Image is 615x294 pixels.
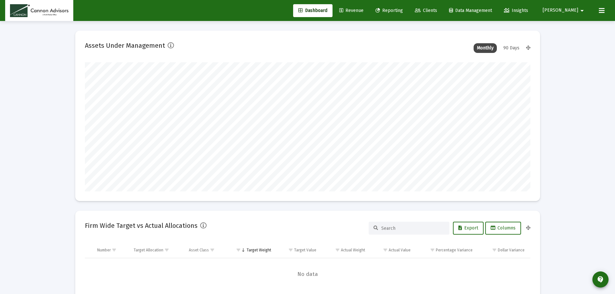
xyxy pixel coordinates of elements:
[410,4,442,17] a: Clients
[85,242,530,290] div: Data grid
[294,248,316,253] div: Target Value
[129,242,184,258] td: Column Target Allocation
[247,248,271,253] div: Target Weight
[453,222,484,235] button: Export
[485,222,521,235] button: Columns
[543,8,578,13] span: [PERSON_NAME]
[504,8,528,13] span: Insights
[458,225,478,231] span: Export
[341,248,365,253] div: Actual Weight
[293,4,333,17] a: Dashboard
[184,242,227,258] td: Column Asset Class
[578,4,586,17] mat-icon: arrow_drop_down
[227,242,276,258] td: Column Target Weight
[298,8,327,13] span: Dashboard
[335,248,340,252] span: Show filter options for column 'Actual Weight'
[436,248,473,253] div: Percentage Variance
[415,242,477,258] td: Column Percentage Variance
[449,8,492,13] span: Data Management
[498,248,525,253] div: Dollar Variance
[370,242,415,258] td: Column Actual Value
[375,8,403,13] span: Reporting
[535,4,594,17] button: [PERSON_NAME]
[85,220,198,231] h2: Firm Wide Target vs Actual Allocations
[164,248,169,252] span: Show filter options for column 'Target Allocation'
[321,242,369,258] td: Column Actual Weight
[500,43,523,53] div: 90 Days
[499,4,533,17] a: Insights
[381,226,445,231] input: Search
[415,8,437,13] span: Clients
[288,248,293,252] span: Show filter options for column 'Target Value'
[474,43,497,53] div: Monthly
[491,225,516,231] span: Columns
[334,4,369,17] a: Revenue
[477,242,530,258] td: Column Dollar Variance
[189,248,209,253] div: Asset Class
[370,4,408,17] a: Reporting
[339,8,364,13] span: Revenue
[444,4,497,17] a: Data Management
[597,276,604,283] mat-icon: contact_support
[383,248,388,252] span: Show filter options for column 'Actual Value'
[210,248,215,252] span: Show filter options for column 'Asset Class'
[93,242,129,258] td: Column Number
[430,248,435,252] span: Show filter options for column 'Percentage Variance'
[10,4,68,17] img: Dashboard
[85,271,530,278] span: No data
[389,248,411,253] div: Actual Value
[492,248,497,252] span: Show filter options for column 'Dollar Variance'
[276,242,321,258] td: Column Target Value
[112,248,117,252] span: Show filter options for column 'Number'
[97,248,111,253] div: Number
[236,248,241,252] span: Show filter options for column 'Target Weight'
[85,40,165,51] h2: Assets Under Management
[134,248,163,253] div: Target Allocation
